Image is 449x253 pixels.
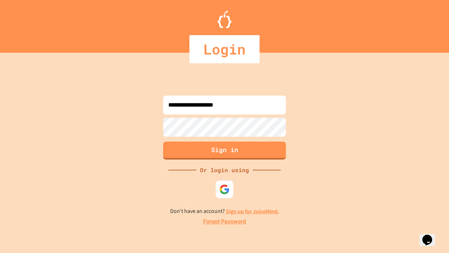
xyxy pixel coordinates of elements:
div: Login [189,35,260,63]
img: google-icon.svg [219,184,230,195]
a: Forgot Password [203,218,246,226]
iframe: chat widget [391,194,442,224]
a: Sign up for JuiceMind. [226,208,279,215]
button: Sign in [163,142,286,160]
iframe: chat widget [420,225,442,246]
img: Logo.svg [217,11,232,28]
div: Or login using [196,166,253,174]
p: Don't have an account? [170,207,279,216]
